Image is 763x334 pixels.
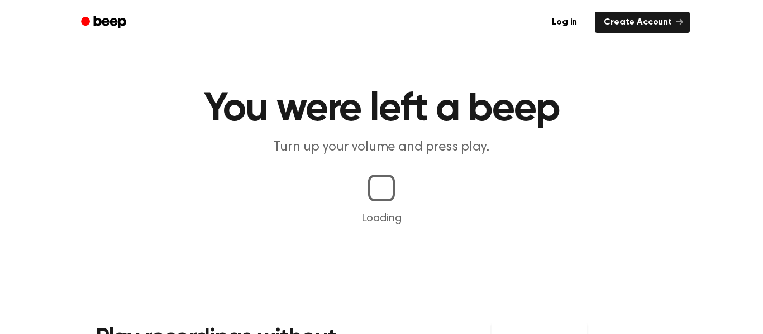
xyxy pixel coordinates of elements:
[167,138,596,157] p: Turn up your volume and press play.
[13,210,750,227] p: Loading
[541,9,588,35] a: Log in
[595,12,690,33] a: Create Account
[96,89,667,129] h1: You were left a beep
[73,12,136,33] a: Beep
